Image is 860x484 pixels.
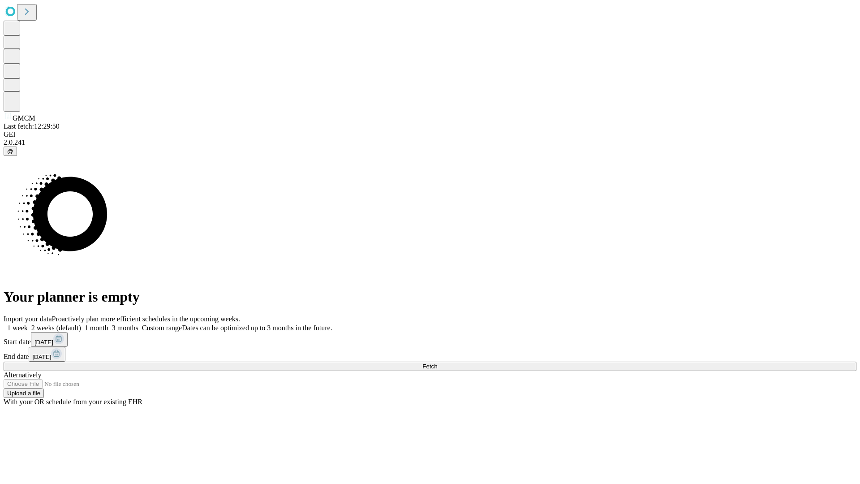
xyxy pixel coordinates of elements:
[182,324,332,332] span: Dates can be optimized up to 3 months in the future.
[4,371,41,379] span: Alternatively
[4,147,17,156] button: @
[34,339,53,346] span: [DATE]
[4,362,856,371] button: Fetch
[7,148,13,155] span: @
[32,354,51,360] span: [DATE]
[7,324,28,332] span: 1 week
[31,324,81,332] span: 2 weeks (default)
[13,114,35,122] span: GMCM
[112,324,138,332] span: 3 months
[4,389,44,398] button: Upload a file
[4,315,52,323] span: Import your data
[4,289,856,305] h1: Your planner is empty
[31,332,68,347] button: [DATE]
[52,315,240,323] span: Proactively plan more efficient schedules in the upcoming weeks.
[4,138,856,147] div: 2.0.241
[85,324,108,332] span: 1 month
[422,363,437,370] span: Fetch
[29,347,65,362] button: [DATE]
[4,398,142,406] span: With your OR schedule from your existing EHR
[4,332,856,347] div: Start date
[4,347,856,362] div: End date
[4,130,856,138] div: GEI
[4,122,60,130] span: Last fetch: 12:29:50
[142,324,182,332] span: Custom range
